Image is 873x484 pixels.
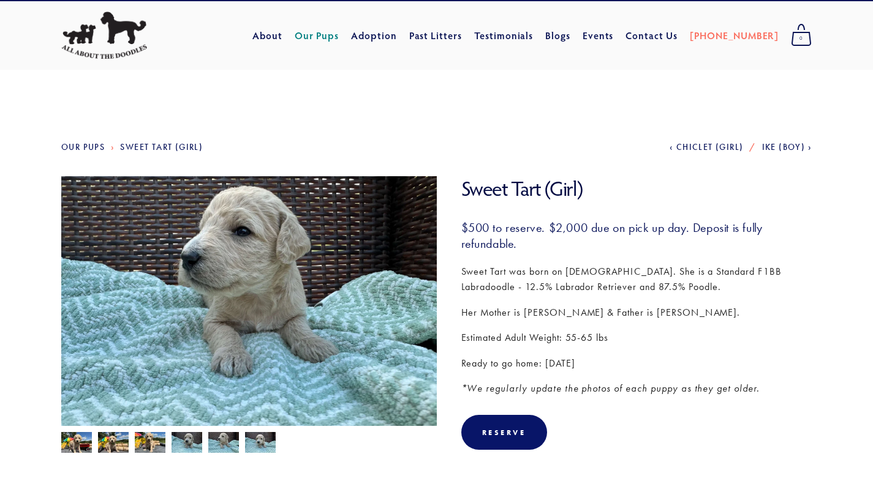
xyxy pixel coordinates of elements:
a: 0 items in cart [785,20,818,51]
a: Testimonials [474,24,534,47]
a: Sweet Tart (Girl) [120,142,203,152]
img: Sweet Tart 2.jpg [172,432,202,455]
p: Ready to go home: [DATE] [461,356,812,371]
p: Sweet Tart was born on [DEMOGRAPHIC_DATA]. She is a Standard F1BB Labradoodle - 12.5% Labrador Re... [461,264,812,295]
h3: $500 to reserve. $2,000 due on pick up day. Deposit is fully refundable. [461,220,812,251]
a: Our Pups [61,142,105,152]
img: Sweet Tart 5.jpg [135,432,165,455]
a: Past Litters [409,29,463,42]
img: Sweet Tart 4.jpg [61,432,92,455]
img: Sweet Tart 6.jpg [98,432,129,455]
img: Sweet Tart 3.jpg [61,176,437,458]
a: Chiclet (Girl) [670,142,743,152]
span: Ike (Boy) [762,142,806,152]
p: Her Mother is [PERSON_NAME] & Father is [PERSON_NAME]. [461,305,812,321]
a: Our Pups [295,24,339,47]
a: About [252,24,282,47]
div: Reserve [482,428,526,437]
a: Ike (Boy) [762,142,812,152]
span: 0 [791,31,812,47]
a: Events [583,24,614,47]
a: Adoption [351,24,397,47]
em: *We regularly update the photos of each puppy as they get older. [461,382,760,394]
span: Chiclet (Girl) [676,142,744,152]
div: Reserve [461,415,547,450]
a: [PHONE_NUMBER] [690,24,779,47]
h1: Sweet Tart (Girl) [461,176,812,201]
a: Blogs [545,24,570,47]
img: Sweet Tart 3.jpg [208,432,239,455]
p: Estimated Adult Weight: 55-65 lbs [461,330,812,346]
img: Sweet Tart 1.jpg [245,432,276,455]
a: Contact Us [625,24,678,47]
img: All About The Doodles [61,12,147,59]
